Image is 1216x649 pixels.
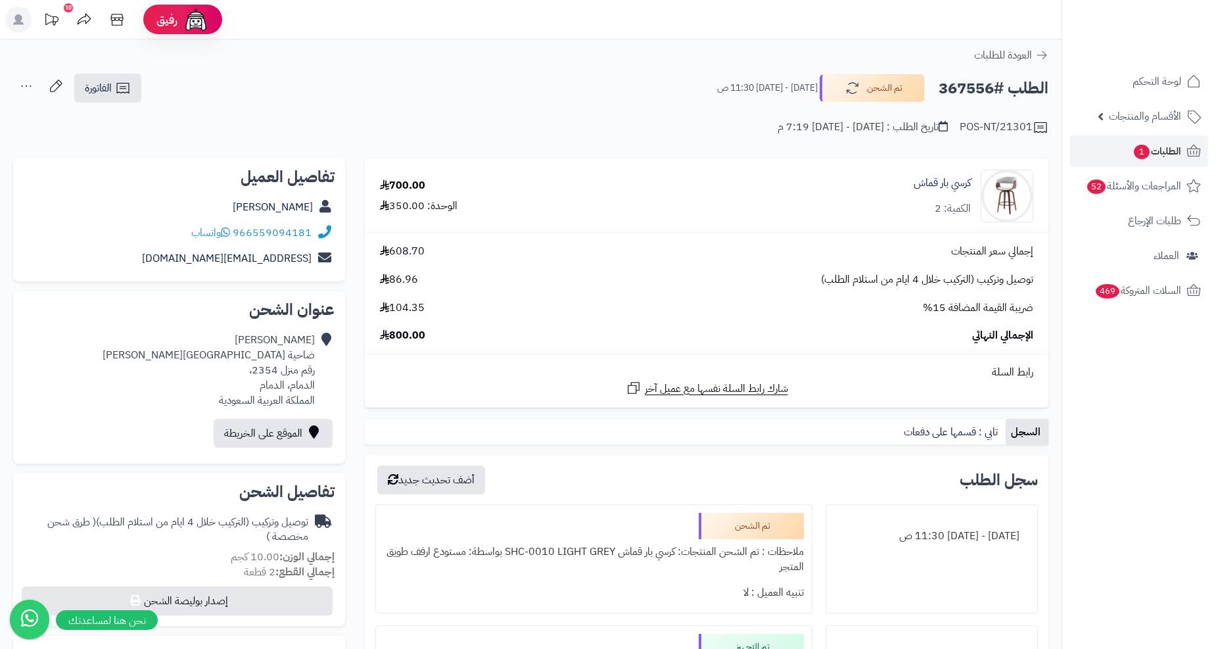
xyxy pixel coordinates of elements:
[85,80,112,96] span: الفاتورة
[275,564,335,580] strong: إجمالي القطع:
[778,120,948,135] div: تاريخ الطلب : [DATE] - [DATE] 7:19 م
[923,300,1033,316] span: ضريبة القيمة المضافة 15%
[1133,72,1181,91] span: لوحة التحكم
[972,328,1033,343] span: الإجمالي النهائي
[821,272,1033,287] span: توصيل وتركيب (التركيب خلال 4 ايام من استلام الطلب)
[384,539,804,580] div: ملاحظات : تم الشحن المنتجات: كرسي بار قماش SHC-0010 LIGHT GREY بواسطة: مستودع ارفف طويق المتجر
[142,251,312,266] a: [EMAIL_ADDRESS][DOMAIN_NAME]
[1070,275,1208,306] a: السلات المتروكة469
[74,74,141,103] a: الفاتورة
[279,549,335,565] strong: إجمالي الوزن:
[214,419,333,448] a: الموقع على الخريطة
[380,272,418,287] span: 86.96
[939,75,1048,102] h2: الطلب #367556
[380,300,425,316] span: 104.35
[1128,212,1181,230] span: طلبات الإرجاع
[380,244,425,259] span: 608.70
[244,564,335,580] small: 2 قطعة
[1134,145,1150,159] span: 1
[974,47,1032,63] span: العودة للطلبات
[191,225,230,241] a: واتساب
[231,549,335,565] small: 10.00 كجم
[64,3,73,12] div: 10
[380,178,425,193] div: 700.00
[1070,66,1208,97] a: لوحة التحكم
[1154,247,1179,265] span: العملاء
[1109,107,1181,126] span: الأقسام والمنتجات
[24,515,308,545] div: توصيل وتركيب (التركيب خلال 4 ايام من استلام الطلب)
[377,466,485,494] button: أضف تحديث جديد
[974,47,1048,63] a: العودة للطلبات
[1096,284,1119,299] span: 469
[233,199,313,215] a: [PERSON_NAME]
[103,333,315,408] div: [PERSON_NAME] ضاحية [GEOGRAPHIC_DATA][PERSON_NAME] رقم منزل 2354، الدمام، الدمام المملكة العربية ...
[1070,240,1208,272] a: العملاء
[1094,281,1181,300] span: السلات المتروكة
[981,170,1033,222] img: 1740386218-220611011380-90x90.jpg
[1086,177,1181,195] span: المراجعات والأسئلة
[820,74,925,102] button: تم الشحن
[699,513,804,539] div: تم الشحن
[47,514,308,545] span: ( طرق شحن مخصصة )
[24,302,335,318] h2: عنوان الشحن
[717,82,818,95] small: [DATE] - [DATE] 11:30 ص
[24,169,335,185] h2: تفاصيل العميل
[960,120,1048,135] div: POS-NT/21301
[24,484,335,500] h2: تفاصيل الشحن
[156,12,177,28] span: رفيق
[35,7,68,36] a: تحديثات المنصة
[183,7,209,33] img: ai-face.png
[380,328,425,343] span: 800.00
[1127,34,1204,61] img: logo-2.png
[960,472,1038,488] h3: سجل الطلب
[914,176,971,191] a: كرسي بار قماش
[935,201,971,216] div: الكمية: 2
[370,365,1043,380] div: رابط السلة
[1070,170,1208,202] a: المراجعات والأسئلة52
[899,419,1006,445] a: تابي : قسمها على دفعات
[22,587,333,615] button: إصدار بوليصة الشحن
[1087,180,1106,194] span: 52
[233,225,312,241] a: 966559094181
[951,244,1033,259] span: إجمالي سعر المنتجات
[645,381,788,397] span: شارك رابط السلة نفسها مع عميل آخر
[1070,205,1208,237] a: طلبات الإرجاع
[1133,142,1181,160] span: الطلبات
[384,580,804,606] div: تنبيه العميل : لا
[1070,135,1208,167] a: الطلبات1
[1006,419,1048,445] a: السجل
[380,199,457,214] div: الوحدة: 350.00
[834,523,1029,549] div: [DATE] - [DATE] 11:30 ص
[626,380,788,397] a: شارك رابط السلة نفسها مع عميل آخر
